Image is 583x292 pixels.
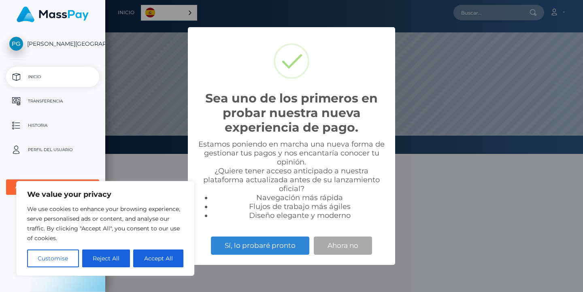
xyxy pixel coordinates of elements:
[196,140,387,220] div: Estamos poniendo en marcha una nueva forma de gestionar tus pagos y nos encantaría conocer tu opi...
[15,184,81,190] div: Acuerdos de usuario
[196,91,387,135] h2: Sea uno de los primeros en probar nuestra nueva experiencia de pago.
[212,202,387,211] li: Flujos de trabajo más ágiles
[9,71,96,83] p: Inicio
[27,204,183,243] p: We use cookies to enhance your browsing experience, serve personalised ads or content, and analys...
[211,237,309,254] button: Sí, lo probaré pronto
[6,179,99,195] button: Acuerdos de usuario
[9,95,96,107] p: Transferencia
[6,40,99,47] span: [PERSON_NAME][GEOGRAPHIC_DATA]
[82,249,130,267] button: Reject All
[17,6,89,22] img: MassPay
[314,237,372,254] button: Ahora no
[133,249,183,267] button: Accept All
[27,249,79,267] button: Customise
[9,144,96,156] p: Perfil del usuario
[9,119,96,132] p: Historia
[212,211,387,220] li: Diseño elegante y moderno
[16,181,194,276] div: We value your privacy
[212,193,387,202] li: Navegación más rápida
[27,190,183,199] p: We value your privacy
